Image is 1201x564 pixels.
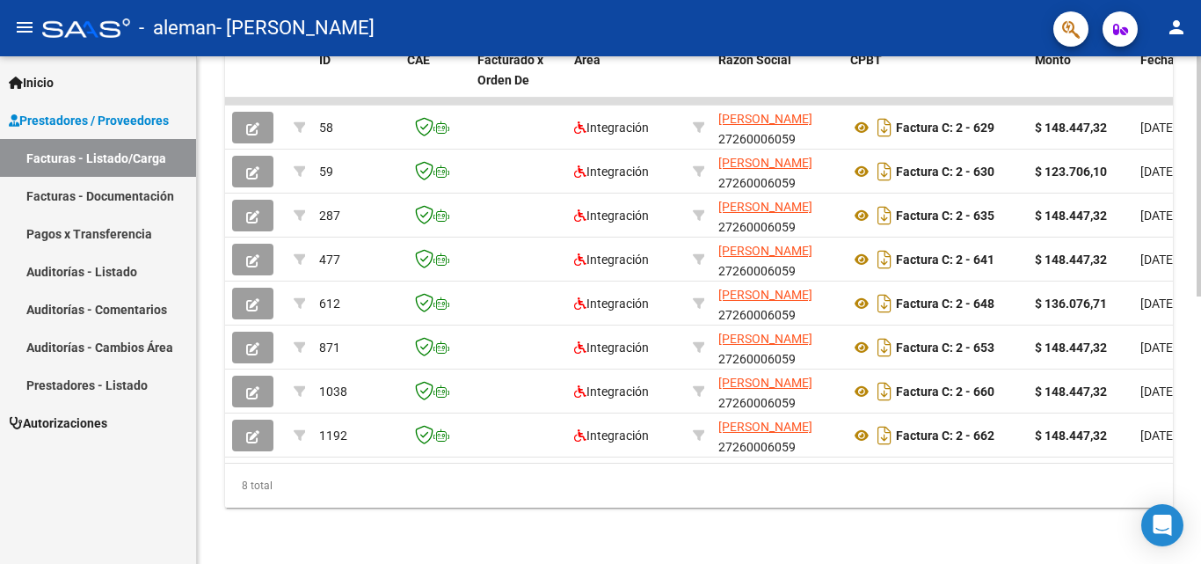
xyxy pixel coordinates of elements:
strong: $ 148.447,32 [1035,428,1107,443]
span: [PERSON_NAME] [718,288,812,302]
span: [DATE] [1140,297,1176,311]
datatable-header-cell: CAE [400,41,470,119]
div: 27260006059 [718,373,836,410]
span: [PERSON_NAME] [718,332,812,346]
datatable-header-cell: CPBT [843,41,1028,119]
datatable-header-cell: Razón Social [711,41,843,119]
span: CPBT [850,53,882,67]
strong: $ 123.706,10 [1035,165,1107,179]
span: [PERSON_NAME] [718,244,812,258]
i: Descargar documento [873,333,896,362]
span: [DATE] [1140,385,1176,399]
span: Integración [574,297,649,311]
div: Open Intercom Messenger [1141,504,1183,546]
span: - [PERSON_NAME] [216,9,375,48]
span: Integración [574,341,649,355]
div: 27260006059 [718,241,836,278]
datatable-header-cell: Monto [1028,41,1133,119]
span: ID [319,53,331,67]
strong: $ 148.447,32 [1035,385,1107,399]
span: 59 [319,165,333,179]
span: [PERSON_NAME] [718,156,812,170]
span: [DATE] [1140,253,1176,267]
strong: Factura C: 2 - 653 [896,341,994,355]
span: Integración [574,209,649,223]
strong: $ 148.447,32 [1035,209,1107,223]
span: Integración [574,385,649,399]
span: Integración [574,121,649,135]
i: Descargar documento [873,421,896,450]
strong: $ 136.076,71 [1035,297,1107,311]
span: 58 [319,121,333,135]
span: Razón Social [718,53,791,67]
span: Autorizaciones [9,414,107,433]
span: [PERSON_NAME] [718,376,812,390]
span: [DATE] [1140,428,1176,443]
span: [PERSON_NAME] [718,112,812,126]
span: 477 [319,253,340,267]
span: Facturado x Orden De [477,53,543,87]
span: 1038 [319,385,347,399]
span: Integración [574,428,649,443]
strong: Factura C: 2 - 641 [896,253,994,267]
span: Integración [574,165,649,179]
span: Inicio [9,73,54,92]
span: 1192 [319,428,347,443]
datatable-header-cell: Area [567,41,686,119]
strong: Factura C: 2 - 630 [896,165,994,179]
i: Descargar documento [873,377,896,406]
div: 27260006059 [718,109,836,146]
span: Integración [574,253,649,267]
div: 27260006059 [718,197,836,234]
datatable-header-cell: ID [312,41,400,119]
i: Descargar documento [873,201,896,230]
span: [PERSON_NAME] [718,200,812,214]
i: Descargar documento [873,157,896,186]
strong: Factura C: 2 - 662 [896,428,994,443]
i: Descargar documento [873,289,896,318]
strong: Factura C: 2 - 629 [896,121,994,135]
div: 27260006059 [718,417,836,454]
div: 27260006059 [718,329,836,366]
span: 287 [319,209,340,223]
strong: $ 148.447,32 [1035,121,1107,135]
i: Descargar documento [873,245,896,274]
span: Area [574,53,600,67]
strong: Factura C: 2 - 660 [896,385,994,399]
strong: Factura C: 2 - 648 [896,297,994,311]
span: CAE [407,53,430,67]
span: - aleman [139,9,216,48]
i: Descargar documento [873,114,896,142]
mat-icon: menu [14,17,35,38]
span: [DATE] [1140,165,1176,179]
span: [DATE] [1140,209,1176,223]
div: 27260006059 [718,153,836,190]
mat-icon: person [1166,17,1187,38]
span: [PERSON_NAME] [718,420,812,434]
strong: $ 148.447,32 [1035,253,1107,267]
strong: Factura C: 2 - 635 [896,209,994,223]
div: 8 total [225,464,1173,508]
span: 871 [319,341,340,355]
span: Monto [1035,53,1071,67]
strong: $ 148.447,32 [1035,341,1107,355]
span: [DATE] [1140,121,1176,135]
div: 27260006059 [718,285,836,322]
span: Prestadores / Proveedores [9,111,169,130]
span: [DATE] [1140,341,1176,355]
datatable-header-cell: Facturado x Orden De [470,41,567,119]
span: 612 [319,297,340,311]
